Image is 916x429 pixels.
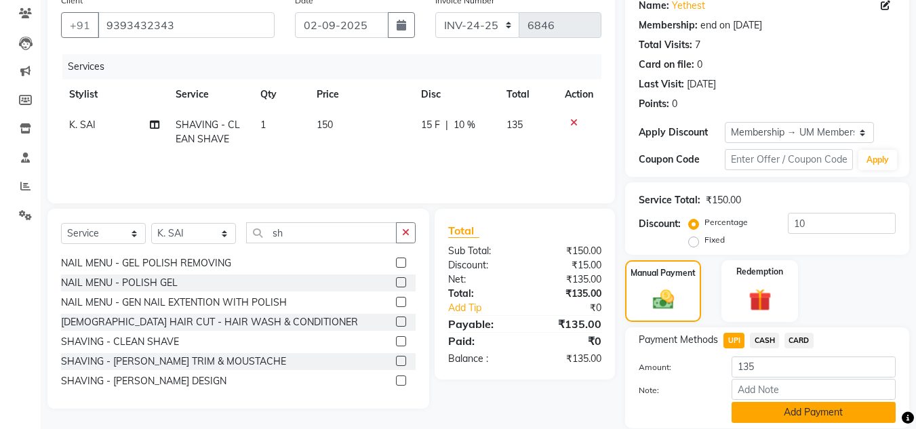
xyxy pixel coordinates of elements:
[639,97,669,111] div: Points:
[704,234,725,246] label: Fixed
[317,119,333,131] span: 150
[438,352,525,366] div: Balance :
[525,333,612,349] div: ₹0
[438,333,525,349] div: Paid:
[252,79,308,110] th: Qty
[61,276,178,290] div: NAIL MENU - POLISH GEL
[742,286,778,314] img: _gift.svg
[697,58,702,72] div: 0
[631,267,696,279] label: Manual Payment
[246,222,397,243] input: Search or Scan
[629,384,721,396] label: Note:
[525,272,612,287] div: ₹135.00
[525,316,612,332] div: ₹135.00
[167,79,252,110] th: Service
[506,119,523,131] span: 135
[445,118,448,132] span: |
[61,12,99,38] button: +91
[858,150,897,170] button: Apply
[62,54,612,79] div: Services
[421,118,440,132] span: 15 F
[687,77,716,91] div: [DATE]
[639,217,681,231] div: Discount:
[736,266,783,278] label: Redemption
[525,258,612,272] div: ₹15.00
[557,79,601,110] th: Action
[438,272,525,287] div: Net:
[260,119,266,131] span: 1
[438,316,525,332] div: Payable:
[639,193,700,207] div: Service Total:
[732,402,896,423] button: Add Payment
[629,361,721,373] label: Amount:
[61,295,287,310] div: NAIL MENU - GEN NAIL EXTENTION WITH POLISH
[308,79,413,110] th: Price
[784,333,814,348] span: CARD
[695,38,700,52] div: 7
[639,18,698,33] div: Membership:
[639,333,718,347] span: Payment Methods
[706,193,741,207] div: ₹150.00
[448,224,479,238] span: Total
[454,118,475,132] span: 10 %
[498,79,557,110] th: Total
[732,379,896,400] input: Add Note
[639,38,692,52] div: Total Visits:
[646,287,681,312] img: _cash.svg
[723,333,744,348] span: UPI
[639,58,694,72] div: Card on file:
[61,315,358,329] div: [DEMOGRAPHIC_DATA] HAIR CUT - HAIR WASH & CONDITIONER
[438,301,539,315] a: Add Tip
[438,287,525,301] div: Total:
[732,356,896,377] input: Amount
[61,374,226,388] div: SHAVING - [PERSON_NAME] DESIGN
[69,119,96,131] span: K. SAI
[98,12,275,38] input: Search by Name/Mobile/Email/Code
[61,354,286,369] div: SHAVING - [PERSON_NAME] TRIM & MOUSTACHE
[438,244,525,258] div: Sub Total:
[413,79,498,110] th: Disc
[750,333,779,348] span: CASH
[525,352,612,366] div: ₹135.00
[540,301,612,315] div: ₹0
[525,287,612,301] div: ₹135.00
[61,79,167,110] th: Stylist
[639,77,684,91] div: Last Visit:
[525,244,612,258] div: ₹150.00
[672,97,677,111] div: 0
[700,18,762,33] div: end on [DATE]
[639,152,724,167] div: Coupon Code
[704,216,748,228] label: Percentage
[639,125,724,140] div: Apply Discount
[61,256,231,270] div: NAIL MENU - GEL POLISH REMOVING
[725,149,853,170] input: Enter Offer / Coupon Code
[438,258,525,272] div: Discount:
[176,119,240,145] span: SHAVING - CLEAN SHAVE
[61,335,179,349] div: SHAVING - CLEAN SHAVE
